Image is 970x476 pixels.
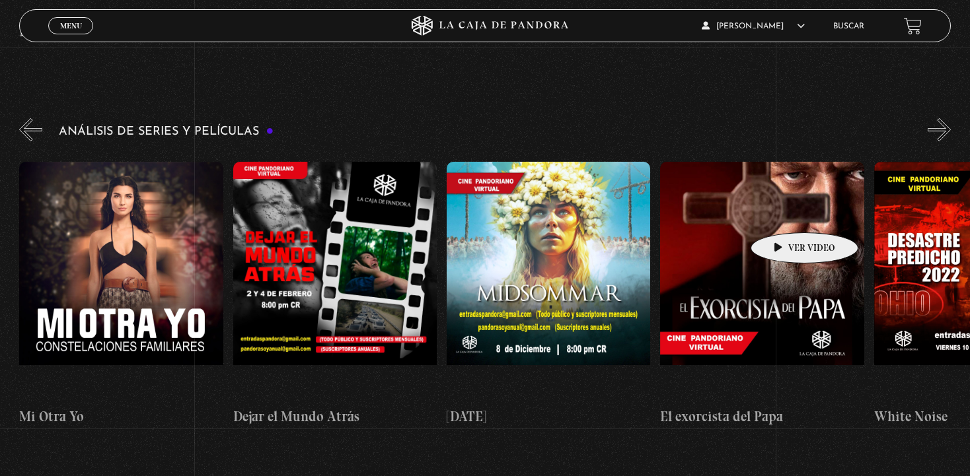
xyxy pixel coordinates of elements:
a: View your shopping cart [904,17,922,35]
h4: Mi Otra Yo [19,406,223,427]
a: Buscar [833,22,864,30]
span: [PERSON_NAME] [702,22,805,30]
a: El exorcista del Papa [660,151,864,437]
h4: El exorcista del Papa [660,406,864,427]
span: Menu [60,22,82,30]
h4: Papa [PERSON_NAME] [19,21,223,42]
button: Next [928,118,951,141]
button: Previous [19,118,42,141]
h3: Análisis de series y películas [59,125,274,138]
h4: [DATE] [447,406,650,427]
a: Mi Otra Yo [19,151,223,437]
a: Dejar el Mundo Atrás [233,151,437,437]
span: Cerrar [56,33,87,42]
a: [DATE] [447,151,650,437]
h4: Dejar el Mundo Atrás [233,406,437,427]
